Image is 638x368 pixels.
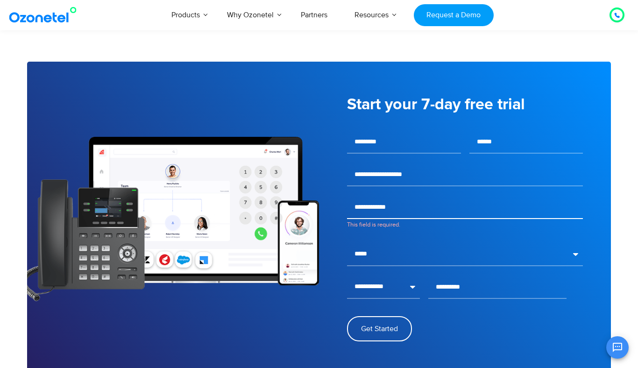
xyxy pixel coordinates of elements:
a: Request a Demo [414,4,494,26]
button: Get Started [347,316,412,341]
h5: Start your 7-day free trial [347,97,583,113]
span: Get Started [361,325,398,333]
label: This field is required. [347,219,402,230]
button: Open chat [606,336,629,359]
